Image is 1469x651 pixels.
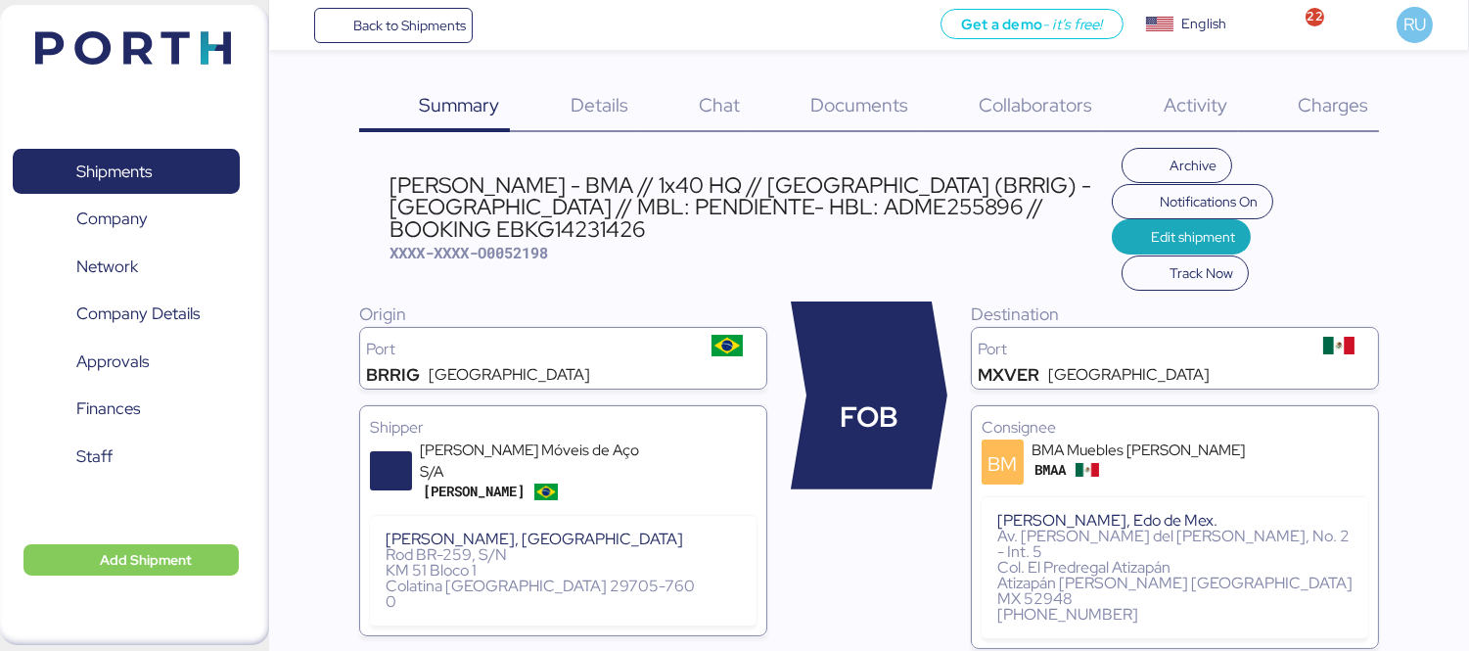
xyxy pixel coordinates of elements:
[978,342,1307,357] div: Port
[359,302,767,327] div: Origin
[314,8,474,43] a: Back to Shipments
[699,92,740,117] span: Chat
[76,395,140,423] span: Finances
[13,197,240,242] a: Company
[571,92,628,117] span: Details
[1403,12,1426,37] span: RU
[997,529,1353,560] div: Av. [PERSON_NAME] del [PERSON_NAME], No. 2 - Int. 5
[76,442,113,471] span: Staff
[429,367,590,383] div: [GEOGRAPHIC_DATA]
[76,348,149,376] span: Approvals
[1151,225,1235,249] span: Edit shipment
[13,434,240,479] a: Staff
[386,563,741,579] div: KM 51 Bloco 1
[1112,219,1252,255] button: Edit shipment
[13,387,240,432] a: Finances
[366,342,695,357] div: Port
[1298,92,1368,117] span: Charges
[76,300,200,328] span: Company Details
[13,339,240,384] a: Approvals
[419,92,499,117] span: Summary
[1164,92,1227,117] span: Activity
[971,302,1379,327] div: Destination
[978,367,1039,383] div: MXVER
[281,9,314,42] button: Menu
[997,576,1353,607] div: Atizapán [PERSON_NAME] [GEOGRAPHIC_DATA] MX 52948
[1170,154,1217,177] span: Archive
[979,92,1092,117] span: Collaborators
[366,367,420,383] div: BRRIG
[386,579,741,594] div: Colatina [GEOGRAPHIC_DATA] 29705-760
[420,440,655,483] div: [PERSON_NAME] Móveis de Aço S/A
[1122,148,1233,183] button: Archive
[1032,440,1266,461] div: BMA Muebles [PERSON_NAME]
[1122,256,1250,291] button: Track Now
[988,449,1018,479] span: BM
[386,532,741,547] div: [PERSON_NAME], [GEOGRAPHIC_DATA]
[840,396,898,439] span: FOB
[390,243,548,262] span: XXXX-XXXX-O0052198
[1181,14,1226,34] div: English
[370,416,757,440] div: Shipper
[386,547,741,563] div: Rod BR-259, S/N
[23,544,239,576] button: Add Shipment
[997,560,1353,576] div: Col. El Predregal Atizapán
[386,594,741,610] div: 0
[100,548,192,572] span: Add Shipment
[982,416,1368,440] div: Consignee
[76,158,152,186] span: Shipments
[997,607,1353,623] div: [PHONE_NUMBER]
[390,174,1111,240] div: [PERSON_NAME] - BMA // 1x40 HQ // [GEOGRAPHIC_DATA] (BRRIG) - [GEOGRAPHIC_DATA] // MBL: PENDIENTE...
[1048,367,1210,383] div: [GEOGRAPHIC_DATA]
[13,292,240,337] a: Company Details
[1112,184,1274,219] button: Notifications On
[13,149,240,194] a: Shipments
[353,14,466,37] span: Back to Shipments
[76,205,148,233] span: Company
[810,92,908,117] span: Documents
[76,253,138,281] span: Network
[1160,190,1258,213] span: Notifications On
[997,513,1353,529] div: [PERSON_NAME], Edo de Mex.
[1170,261,1233,285] span: Track Now
[13,244,240,289] a: Network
